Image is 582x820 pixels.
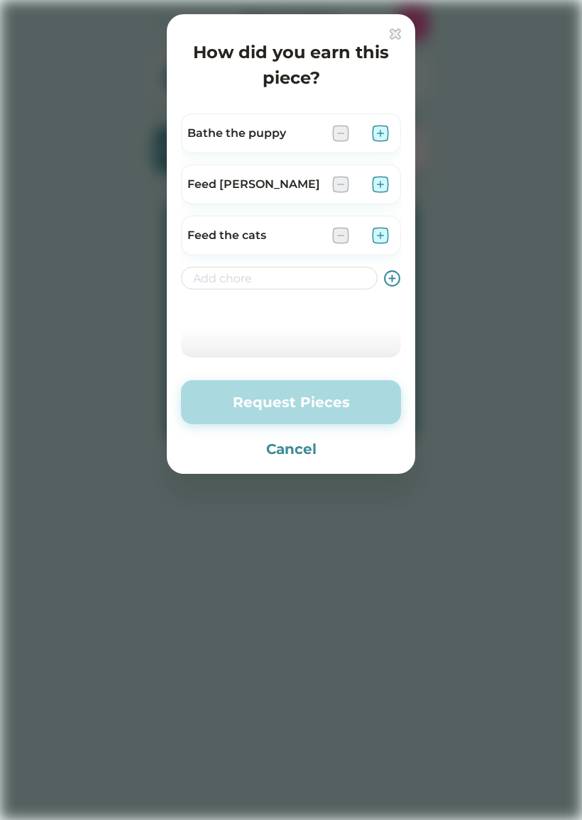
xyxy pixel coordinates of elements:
button: Request Pieces [181,380,401,424]
div: Feed the cats [187,227,321,244]
input: Add chore [181,267,378,289]
img: interface-remove-square--subtract-grey-buttons-remove-add-button-square-delete.svg [332,176,349,193]
h4: How did you earn this piece? [181,40,401,91]
button: Cancel [181,438,401,460]
img: interface-add-square--square-remove-cross-buttons-add-plus-button.svg [372,176,389,193]
div: Feed [PERSON_NAME] [187,176,321,193]
img: interface-add-square--square-remove-cross-buttons-add-plus-button.svg [372,227,389,244]
img: interface-remove-square--subtract-grey-buttons-remove-add-button-square-delete.svg [332,125,349,142]
div: Bathe the puppy [187,125,321,142]
img: interface-add-square--square-remove-cross-buttons-add-plus-button.svg [372,125,389,142]
img: interface-delete-2--remove-bold-add-button-buttons-delete.svg [390,28,401,40]
img: interface-remove-square--subtract-grey-buttons-remove-add-button-square-delete.svg [332,227,349,244]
